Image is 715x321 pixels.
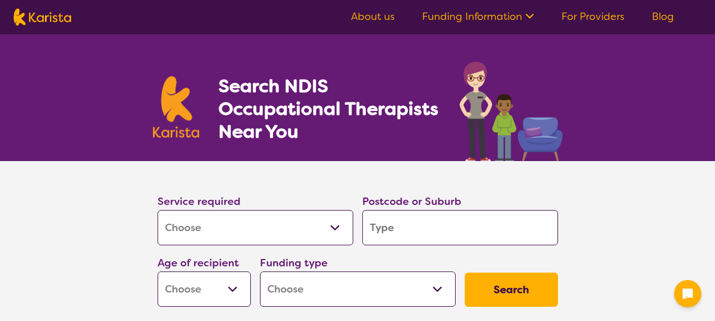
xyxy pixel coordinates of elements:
img: Karista logo [14,9,71,26]
img: Karista logo [153,76,200,138]
a: Blog [652,10,674,23]
a: Funding Information [422,10,534,23]
a: About us [351,10,395,23]
input: Type [362,210,558,245]
label: Service required [158,195,241,208]
label: Age of recipient [158,256,239,270]
a: For Providers [561,10,625,23]
label: Funding type [260,256,328,270]
label: Postcode or Suburb [362,195,461,208]
h1: Search NDIS Occupational Therapists Near You [218,75,440,143]
button: Search [465,273,558,307]
img: occupational-therapy [460,61,563,161]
